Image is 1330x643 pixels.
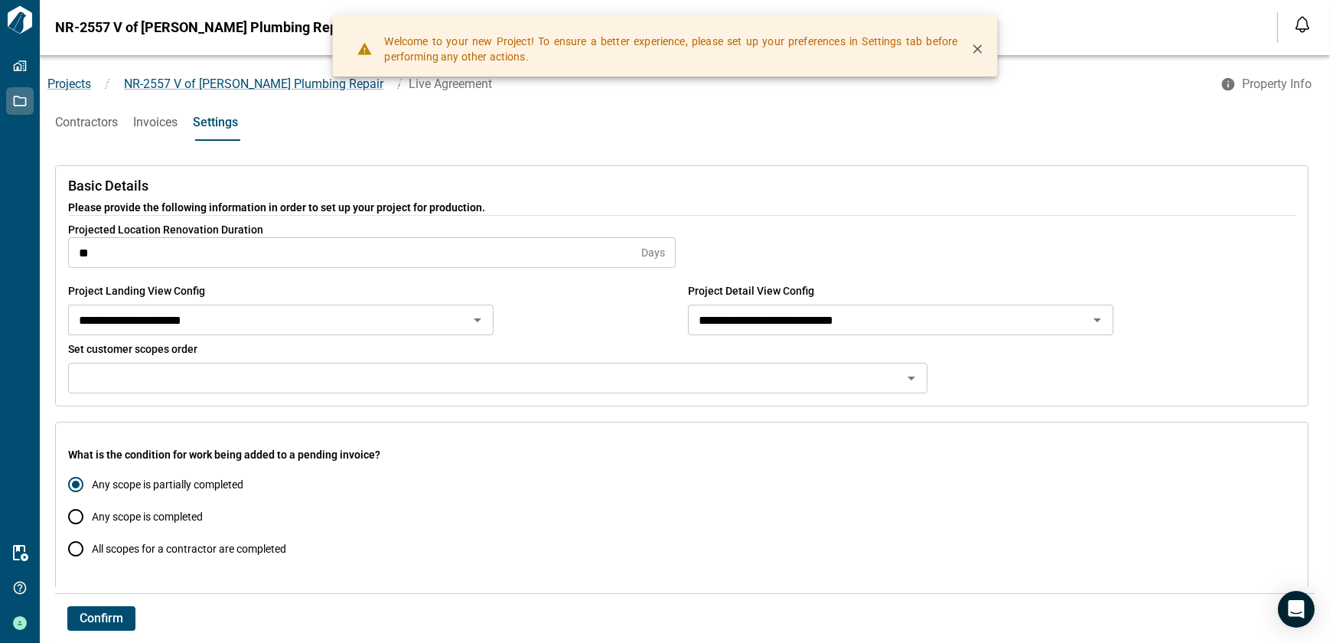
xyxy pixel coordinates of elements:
[409,77,492,91] span: Live Agreement
[193,115,238,130] span: Settings
[68,224,263,236] span: Projected Location Renovation Duration
[385,34,958,64] span: Welcome to your new Project! To ensure a better experience, please set up your preferences in Set...
[1211,70,1324,98] button: Property Info
[641,245,665,260] span: Days
[92,541,286,557] span: All scopes for a contractor are completed
[133,115,178,130] span: Invoices
[68,343,197,355] span: Set customer scopes order
[40,75,1211,93] nav: breadcrumb
[901,367,922,389] button: Open
[40,104,1330,141] div: base tabs
[467,309,488,331] button: Open
[1278,591,1315,628] div: Open Intercom Messenger
[1242,77,1312,92] span: Property Info
[80,611,123,626] span: Confirm
[55,115,118,130] span: Contractors
[68,200,1296,215] span: Please provide the following information in order to set up your project for production.
[92,509,203,524] span: Any scope is completed
[688,285,814,297] span: Project Detail View Config
[68,178,1296,194] span: Basic Details
[92,477,243,492] span: Any scope is partially completed
[47,77,91,91] a: Projects
[1087,309,1108,331] button: Open
[1290,12,1315,37] button: Open notification feed
[55,20,354,35] span: NR-2557 V of [PERSON_NAME] Plumbing Repair
[124,77,383,91] span: NR-2557 V of [PERSON_NAME] Plumbing Repair
[68,285,205,297] span: Project Landing View Config
[68,447,469,462] span: What is the condition for work being added to a pending invoice?
[67,606,135,631] button: Confirm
